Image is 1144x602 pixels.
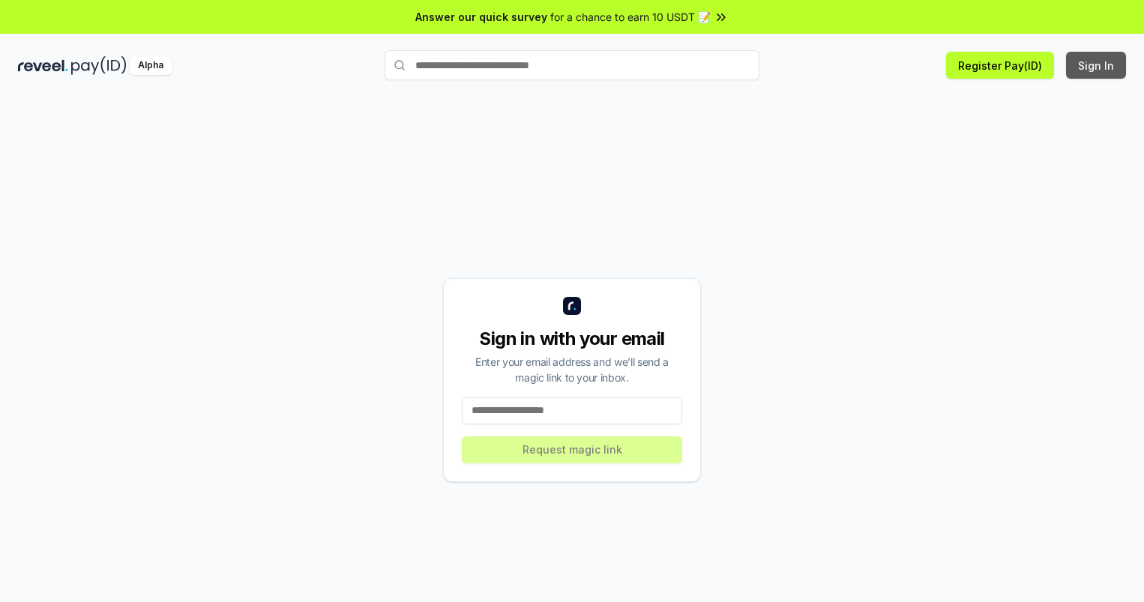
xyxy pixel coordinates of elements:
[563,297,581,315] img: logo_small
[415,9,547,25] span: Answer our quick survey
[550,9,711,25] span: for a chance to earn 10 USDT 📝
[462,354,682,385] div: Enter your email address and we’ll send a magic link to your inbox.
[946,52,1054,79] button: Register Pay(ID)
[462,327,682,351] div: Sign in with your email
[130,56,172,75] div: Alpha
[1066,52,1126,79] button: Sign In
[71,56,127,75] img: pay_id
[18,56,68,75] img: reveel_dark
